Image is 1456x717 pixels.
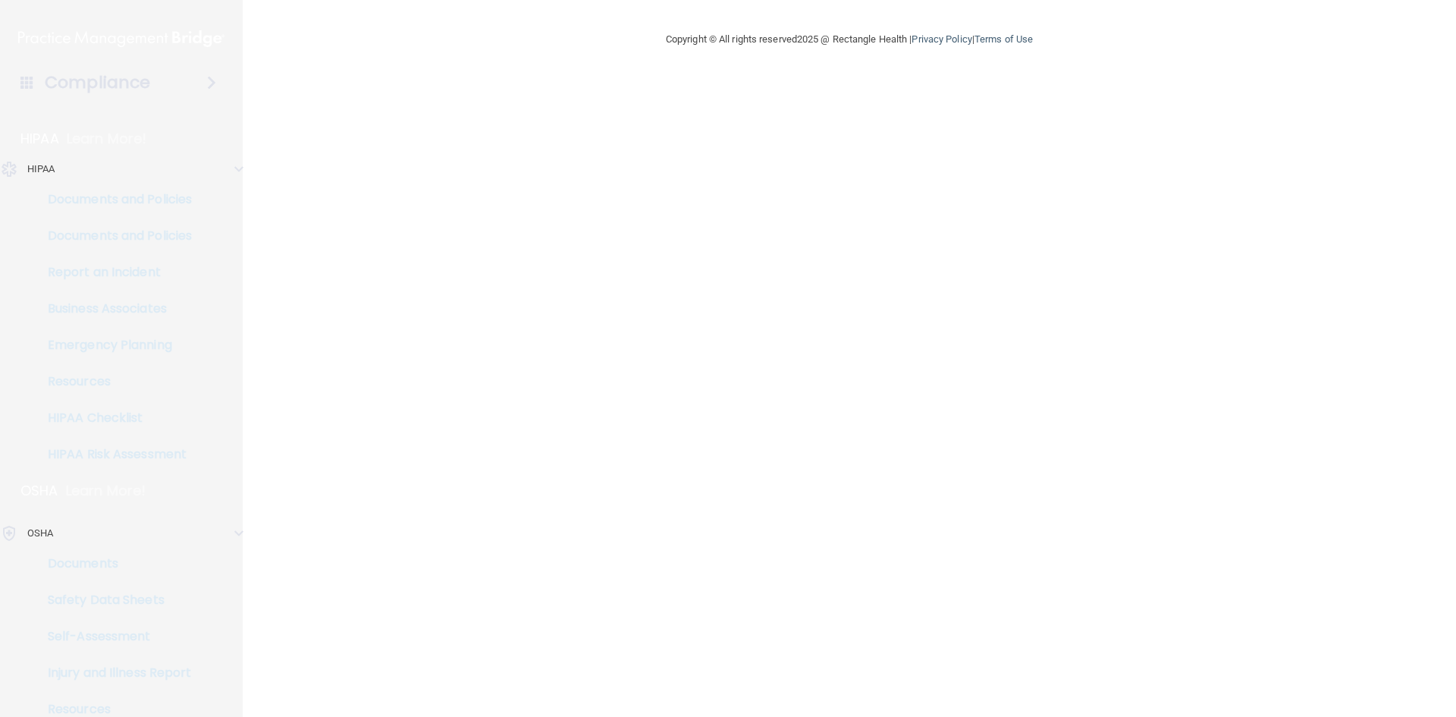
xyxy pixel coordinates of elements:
[45,72,150,93] h4: Compliance
[18,24,224,54] img: PMB logo
[10,665,217,681] p: Injury and Illness Report
[10,265,217,280] p: Report an Incident
[912,33,971,45] a: Privacy Policy
[67,130,147,148] p: Learn More!
[573,15,1126,64] div: Copyright © All rights reserved 2025 @ Rectangle Health | |
[10,702,217,717] p: Resources
[10,410,217,426] p: HIPAA Checklist
[10,228,217,244] p: Documents and Policies
[10,301,217,316] p: Business Associates
[27,524,53,542] p: OSHA
[20,130,59,148] p: HIPAA
[10,629,217,644] p: Self-Assessment
[66,482,146,500] p: Learn More!
[27,160,55,178] p: HIPAA
[10,593,217,608] p: Safety Data Sheets
[20,482,58,500] p: OSHA
[10,338,217,353] p: Emergency Planning
[974,33,1033,45] a: Terms of Use
[10,556,217,571] p: Documents
[10,374,217,389] p: Resources
[10,192,217,207] p: Documents and Policies
[10,447,217,462] p: HIPAA Risk Assessment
